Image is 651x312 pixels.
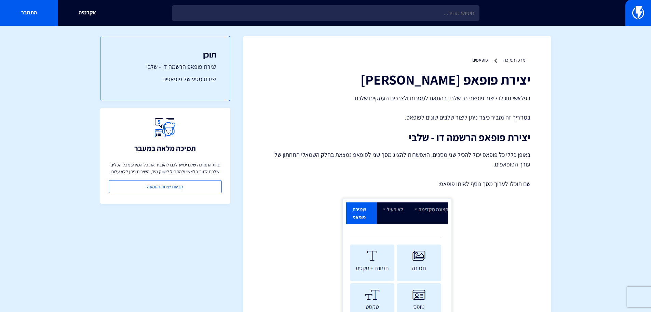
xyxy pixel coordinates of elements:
a: פופאפים [472,57,488,63]
h1: יצירת פופאפ [PERSON_NAME] [264,72,530,87]
h3: תוכן [114,50,216,59]
p: בפלאשי תוכלו ליצור פופאפ רב שלבי, בהתאם למטרות ולצרכים העסקיים שלכם. [264,94,530,103]
a: מרכז תמיכה [503,57,525,63]
a: יצירת מסע של פופאפים [114,75,216,84]
h3: תמיכה מלאה במעבר [134,144,196,152]
h2: יצירת פופאפ הרשמה דו - שלבי [264,132,530,143]
p: באופן כללי כל פופאפ יכול להכיל שני מסכים, האפשרות להציג מסך שני לפופאפ נמצאת בחלק השמאלי התחתון ש... [264,150,530,169]
p: צוות התמיכה שלנו יסייע לכם להעביר את כל המידע מכל הכלים שלכם לתוך פלאשי ולהתחיל לשווק מיד, השירות... [109,161,222,175]
a: קביעת שיחת הטמעה [109,180,222,193]
p: שם תוכלו לערוך מסך נוסף לאותו פופאפ: [264,179,530,188]
input: חיפוש מהיר... [172,5,479,21]
a: יצירת פופאפ הרשמה דו - שלבי [114,62,216,71]
p: במדריך זה נסביר כיצד ניתן ליצור שלבים שונים לפופאפ. [264,113,530,122]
